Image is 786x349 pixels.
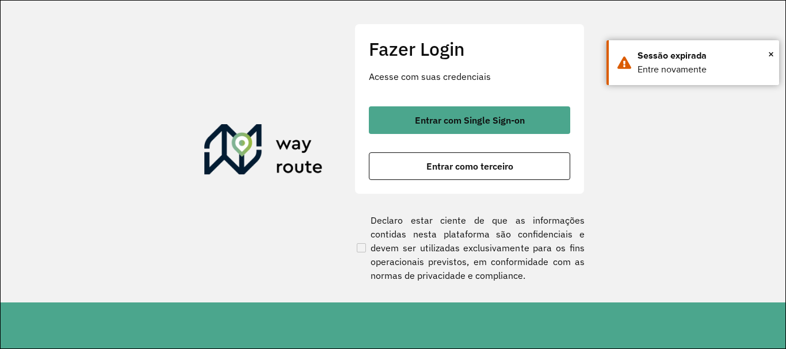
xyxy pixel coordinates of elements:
label: Declaro estar ciente de que as informações contidas nesta plataforma são confidenciais e devem se... [354,213,585,282]
button: button [369,106,570,134]
div: Sessão expirada [638,49,770,63]
span: × [768,45,774,63]
span: Entrar como terceiro [426,162,513,171]
div: Entre novamente [638,63,770,76]
p: Acesse com suas credenciais [369,70,570,83]
button: Close [768,45,774,63]
button: button [369,152,570,180]
h2: Fazer Login [369,38,570,60]
span: Entrar com Single Sign-on [415,116,525,125]
img: Roteirizador AmbevTech [204,124,323,179]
